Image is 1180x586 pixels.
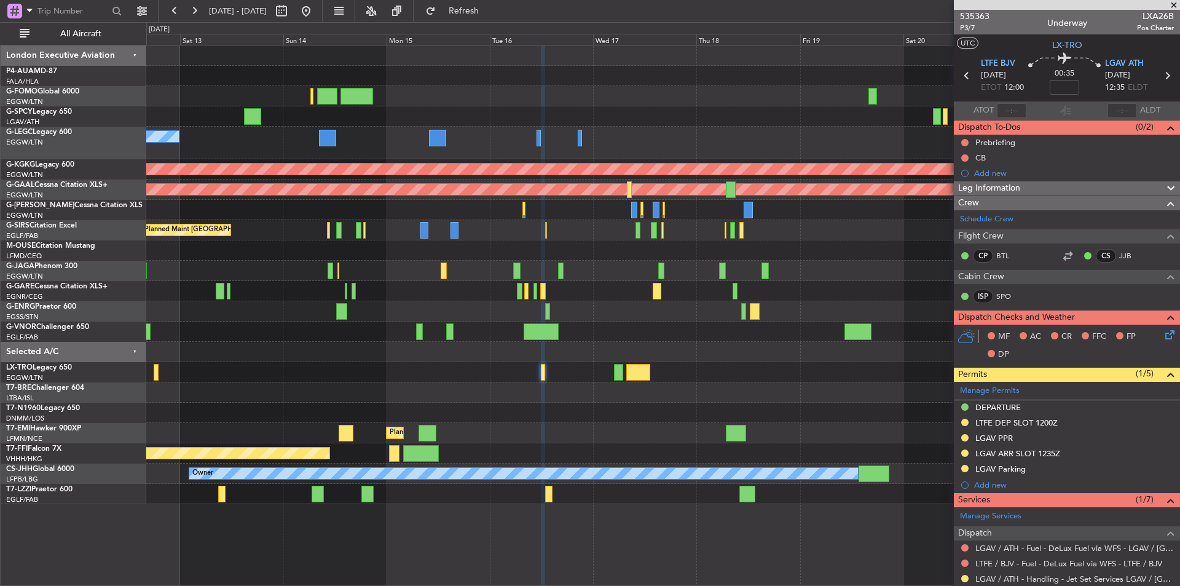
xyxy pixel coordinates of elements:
[6,202,143,209] a: G-[PERSON_NAME]Cessna Citation XLS
[6,445,28,453] span: T7-FFI
[958,526,992,540] span: Dispatch
[6,88,37,95] span: G-FOMO
[1061,331,1072,343] span: CR
[1052,39,1082,52] span: LX-TRO
[998,349,1009,361] span: DP
[958,196,979,210] span: Crew
[6,231,38,240] a: EGLF/FAB
[192,464,213,483] div: Owner
[6,283,108,290] a: G-GARECessna Citation XLS+
[6,486,73,493] a: T7-LZZIPraetor 600
[974,480,1174,490] div: Add new
[387,34,490,45] div: Mon 15
[960,510,1021,523] a: Manage Services
[6,364,33,371] span: LX-TRO
[6,117,39,127] a: LGAV/ATH
[1119,250,1147,261] a: JJB
[6,495,38,504] a: EGLF/FAB
[996,291,1024,302] a: SPO
[975,137,1015,148] div: Prebriefing
[6,68,34,75] span: P4-AUA
[975,543,1174,553] a: LGAV / ATH - Fuel - DeLux Fuel via WFS - LGAV / [GEOGRAPHIC_DATA]
[6,333,38,342] a: EGLF/FAB
[958,493,990,507] span: Services
[1136,493,1154,506] span: (1/7)
[1096,249,1116,263] div: CS
[490,34,593,45] div: Tue 16
[6,384,84,392] a: T7-BREChallenger 604
[6,394,34,403] a: LTBA/ISL
[6,384,31,392] span: T7-BRE
[975,448,1060,459] div: LGAV ARR SLOT 1235Z
[6,181,34,189] span: G-GAAL
[1140,105,1160,117] span: ALDT
[6,161,74,168] a: G-KGKGLegacy 600
[6,77,39,86] a: FALA/HLA
[6,108,33,116] span: G-SPCY
[960,10,989,23] span: 535363
[975,574,1174,584] a: LGAV / ATH - Handling - Jet Set Services LGAV / [GEOGRAPHIC_DATA]
[998,331,1010,343] span: MF
[6,108,72,116] a: G-SPCYLegacy 650
[438,7,490,15] span: Refresh
[973,290,993,303] div: ISP
[6,68,57,75] a: P4-AUAMD-87
[6,181,108,189] a: G-GAALCessna Citation XLS+
[6,312,39,322] a: EGSS/STN
[6,222,77,229] a: G-SIRSCitation Excel
[149,25,170,35] div: [DATE]
[1004,82,1024,94] span: 12:00
[1136,367,1154,380] span: (1/5)
[903,34,1007,45] div: Sat 20
[6,434,42,443] a: LFMN/NCE
[37,2,108,20] input: Trip Number
[1030,331,1041,343] span: AC
[6,373,43,382] a: EGGW/LTN
[975,402,1021,413] div: DEPARTURE
[6,263,34,270] span: G-JAGA
[960,213,1013,226] a: Schedule Crew
[975,464,1026,474] div: LGAV Parking
[420,1,494,21] button: Refresh
[6,202,74,209] span: G-[PERSON_NAME]
[981,82,1001,94] span: ETOT
[958,270,1004,284] span: Cabin Crew
[6,211,43,220] a: EGGW/LTN
[593,34,696,45] div: Wed 17
[6,405,41,412] span: T7-N1960
[390,424,507,442] div: Planned Maint [GEOGRAPHIC_DATA]
[6,475,38,484] a: LFPB/LBG
[6,303,76,311] a: G-ENRGPraetor 600
[6,242,95,250] a: M-OUSECitation Mustang
[1137,23,1174,33] span: Pos Charter
[6,465,33,473] span: CS-JHH
[6,129,33,136] span: G-LEGC
[6,161,35,168] span: G-KGKG
[696,34,800,45] div: Thu 18
[1047,17,1087,30] div: Underway
[283,34,387,45] div: Sun 14
[6,272,43,281] a: EGGW/LTN
[958,368,987,382] span: Permits
[1055,68,1074,80] span: 00:35
[6,170,43,180] a: EGGW/LTN
[958,121,1020,135] span: Dispatch To-Dos
[958,229,1004,244] span: Flight Crew
[6,425,81,432] a: T7-EMIHawker 900XP
[6,405,80,412] a: T7-N1960Legacy 650
[958,181,1020,196] span: Leg Information
[209,6,267,17] span: [DATE] - [DATE]
[975,433,1013,443] div: LGAV PPR
[1136,121,1154,133] span: (0/2)
[6,414,44,423] a: DNMM/LOS
[32,30,130,38] span: All Aircraft
[6,323,89,331] a: G-VNORChallenger 650
[1137,10,1174,23] span: LXA26B
[981,58,1015,70] span: LTFE BJV
[6,486,31,493] span: T7-LZZI
[6,303,35,311] span: G-ENRG
[1105,82,1125,94] span: 12:35
[960,23,989,33] span: P3/7
[1127,331,1136,343] span: FP
[1128,82,1147,94] span: ELDT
